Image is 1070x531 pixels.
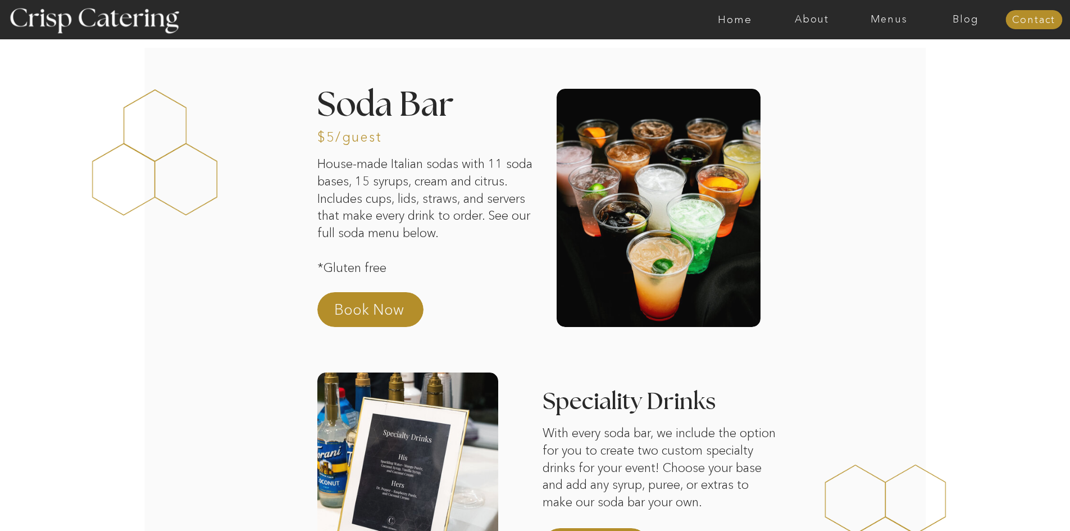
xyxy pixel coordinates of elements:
p: With every soda bar, we include the option for you to create two custom specialty drinks for your... [543,425,776,518]
a: Contact [1005,15,1062,26]
h3: $5/guest [317,130,381,141]
h2: Soda Bar [317,89,533,119]
a: Book Now [334,299,433,326]
h3: Speciality Drinks [543,391,901,401]
a: Blog [927,14,1004,25]
a: Home [696,14,773,25]
a: About [773,14,850,25]
p: House-made Italian sodas with 11 soda bases, 15 syrups, cream and citrus. Includes cups, lids, st... [317,156,533,275]
a: Menus [850,14,927,25]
